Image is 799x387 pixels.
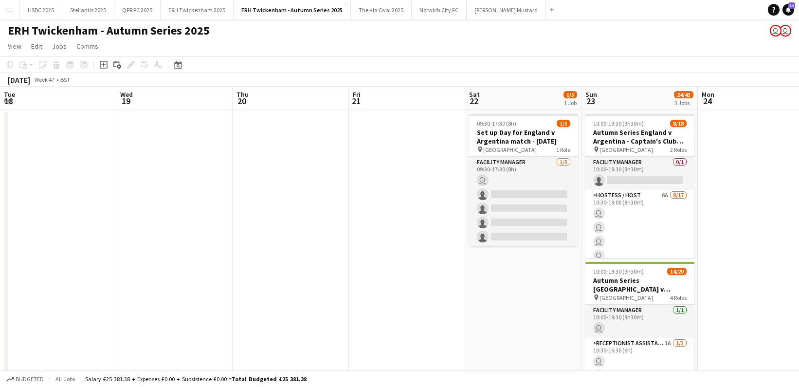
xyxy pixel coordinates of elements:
span: 18 [2,95,15,107]
span: Week 47 [32,76,56,83]
app-user-avatar: Sam Johannesson [780,25,791,37]
span: Total Budgeted £25 381.38 [232,375,307,383]
span: 20 [235,95,249,107]
span: Wed [120,90,133,99]
button: The Kia Oval 2025 [351,0,412,19]
span: Tue [4,90,15,99]
button: ERH Twickenham - Autumn Series 2025 [234,0,351,19]
span: 22 [468,95,480,107]
button: ERH Twickenham 2025 [161,0,234,19]
a: Jobs [48,40,71,53]
span: 31 [788,2,795,9]
button: [PERSON_NAME] Mustard [467,0,546,19]
a: 31 [782,4,794,16]
span: 19 [119,95,133,107]
span: 10:00-19:30 (9h30m) [593,268,644,275]
span: Thu [236,90,249,99]
app-card-role: Facility Manager1/110:00-19:30 (9h30m) [585,305,694,338]
span: 21 [351,95,361,107]
div: 3 Jobs [674,99,693,107]
span: 4 Roles [670,294,687,301]
button: QPR FC 2025 [114,0,161,19]
a: Comms [73,40,102,53]
span: Jobs [52,42,67,51]
span: [GEOGRAPHIC_DATA] [599,146,653,153]
span: 24 [700,95,714,107]
button: HSBC 2025 [20,0,62,19]
span: [GEOGRAPHIC_DATA] [483,146,537,153]
button: Budgeted [5,374,45,385]
span: Comms [76,42,98,51]
h3: Autumn Series [GEOGRAPHIC_DATA] v [GEOGRAPHIC_DATA]- Gate 1 ([GEOGRAPHIC_DATA]) - [DATE] [585,276,694,294]
div: BST [60,76,70,83]
span: Fri [353,90,361,99]
app-job-card: 10:00-19:30 (9h30m)8/18Autumn Series England v Argentina - Captain's Club (North Stand) - [DATE] ... [585,114,694,258]
span: 1/5 [563,91,577,98]
span: 14/20 [667,268,687,275]
span: Budgeted [16,376,44,383]
h3: Autumn Series England v Argentina - Captain's Club (North Stand) - [DATE] [585,128,694,146]
span: Sat [469,90,480,99]
span: [GEOGRAPHIC_DATA] [599,294,653,301]
button: Stellantis 2025 [62,0,114,19]
button: Norwich City FC [412,0,467,19]
div: 1 Job [564,99,577,107]
span: 1 Role [556,146,570,153]
span: 10:00-19:30 (9h30m) [593,120,644,127]
app-card-role: Facility Manager0/110:00-19:30 (9h30m) [585,157,694,190]
a: View [4,40,25,53]
app-card-role: Facility Manager1/509:30-17:30 (8h) [469,157,578,246]
span: Edit [31,42,42,51]
span: 2 Roles [670,146,687,153]
span: All jobs [54,375,77,383]
span: 23 [584,95,597,107]
app-user-avatar: Sam Johannesson [770,25,781,37]
span: 24/43 [674,91,693,98]
app-job-card: 09:30-17:30 (8h)1/5Set up Day for England v Argentina match - [DATE] [GEOGRAPHIC_DATA]1 RoleFacil... [469,114,578,246]
span: Sun [585,90,597,99]
span: View [8,42,21,51]
div: Salary £25 381.38 + Expenses £0.00 + Subsistence £0.00 = [85,375,307,383]
span: 1/5 [557,120,570,127]
span: Mon [702,90,714,99]
h1: ERH Twickenham - Autumn Series 2025 [8,23,210,38]
a: Edit [27,40,46,53]
h3: Set up Day for England v Argentina match - [DATE] [469,128,578,146]
span: 8/18 [670,120,687,127]
div: [DATE] [8,75,30,85]
span: 09:30-17:30 (8h) [477,120,516,127]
